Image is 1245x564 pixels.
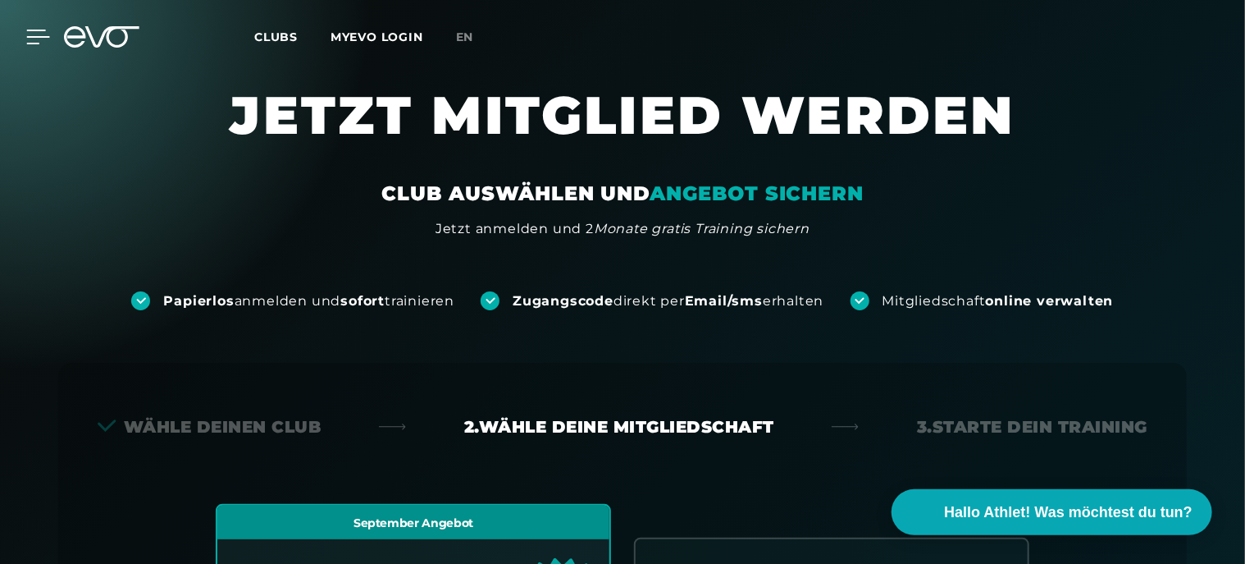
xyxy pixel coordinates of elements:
a: MYEVO LOGIN [331,30,423,44]
div: Wähle deinen Club [98,415,322,438]
strong: Zugangscode [513,293,613,309]
strong: sofort [340,293,385,309]
div: anmelden und trainieren [163,292,454,310]
div: Mitgliedschaft [882,292,1114,310]
span: Hallo Athlet! Was möchtest du tun? [944,502,1193,524]
h1: JETZT MITGLIED WERDEN [130,82,1115,181]
a: Clubs [254,29,331,44]
em: Monate gratis Training sichern [594,221,809,236]
strong: Papierlos [163,293,234,309]
div: Jetzt anmelden und 2 [436,219,809,239]
div: 2. Wähle deine Mitgliedschaft [464,415,774,438]
div: CLUB AUSWÄHLEN UND [381,181,863,207]
span: Clubs [254,30,298,44]
em: ANGEBOT SICHERN [650,181,864,205]
a: en [456,28,494,47]
div: 3. Starte dein Training [917,415,1147,438]
button: Hallo Athlet! Was möchtest du tun? [892,489,1212,535]
strong: Email/sms [685,293,763,309]
strong: online verwalten [986,293,1114,309]
div: direkt per erhalten [513,292,823,310]
span: en [456,30,474,44]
